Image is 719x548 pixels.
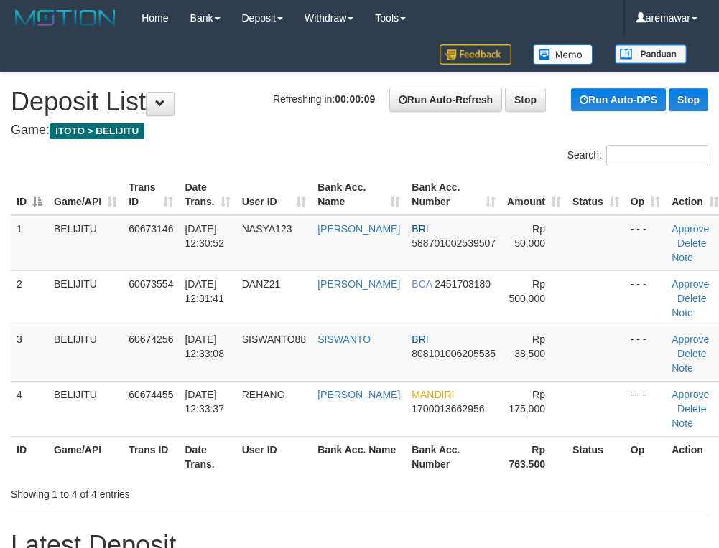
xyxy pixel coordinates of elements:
a: Delete [677,348,706,359]
img: panduan.png [615,44,687,64]
span: [DATE] 12:33:37 [185,389,224,415]
span: Rp 50,000 [514,223,545,249]
td: - - - [625,381,666,436]
a: Approve [672,223,709,235]
span: REHANG [242,389,285,400]
a: [PERSON_NAME] [317,389,400,400]
label: Search: [567,145,708,166]
th: Bank Acc. Number [406,436,501,477]
img: MOTION_logo.png [11,7,120,29]
span: DANZ21 [242,278,281,290]
th: User ID: activate to sort column ascending [236,174,312,215]
span: BRI [412,334,428,345]
th: Rp 763.500 [501,436,567,477]
th: Bank Acc. Number: activate to sort column ascending [406,174,501,215]
th: Trans ID: activate to sort column ascending [123,174,179,215]
td: BELIJITU [48,215,123,271]
span: Rp 175,000 [509,389,545,415]
a: Approve [672,389,709,400]
strong: 00:00:09 [335,93,375,105]
th: Bank Acc. Name [312,436,406,477]
span: 60673146 [129,223,173,235]
a: Note [672,417,693,429]
span: [DATE] 12:31:41 [185,278,224,304]
span: NASYA123 [242,223,292,235]
span: 60674256 [129,334,173,345]
span: Copy 2451703180 to clipboard [435,278,491,290]
td: 2 [11,270,48,326]
th: Date Trans.: activate to sort column ascending [179,174,236,215]
a: Approve [672,278,709,290]
a: Stop [669,88,708,111]
th: Game/API [48,436,123,477]
a: Approve [672,334,709,345]
td: 3 [11,326,48,381]
h1: Deposit List [11,88,708,116]
a: Note [672,252,693,263]
div: Showing 1 to 4 of 4 entries [11,481,289,501]
h4: Game: [11,123,708,138]
td: - - - [625,270,666,326]
span: MANDIRI [412,389,454,400]
th: Op [625,436,666,477]
th: Date Trans. [179,436,236,477]
th: User ID [236,436,312,477]
th: Amount: activate to sort column ascending [501,174,567,215]
img: Button%20Memo.svg [533,44,593,65]
td: BELIJITU [48,270,123,326]
span: 60674455 [129,389,173,400]
th: Status [567,436,625,477]
a: Run Auto-Refresh [389,88,502,112]
span: ITOTO > BELIJITU [50,123,144,139]
span: Rp 38,500 [514,334,545,359]
a: [PERSON_NAME] [317,223,400,235]
span: Refreshing in: [273,93,375,105]
span: [DATE] 12:30:52 [185,223,224,249]
a: Note [672,307,693,318]
span: BRI [412,223,428,235]
span: Copy 588701002539507 to clipboard [412,237,496,249]
a: SISWANTO [317,334,371,345]
th: Game/API: activate to sort column ascending [48,174,123,215]
a: Delete [677,293,706,304]
th: Trans ID [123,436,179,477]
a: Run Auto-DPS [571,88,666,111]
span: Rp 500,000 [509,278,545,304]
a: Stop [505,88,546,112]
span: SISWANTO88 [242,334,306,345]
td: - - - [625,326,666,381]
th: Status: activate to sort column ascending [567,174,625,215]
span: Copy 1700013662956 to clipboard [412,403,484,415]
td: - - - [625,215,666,271]
a: Note [672,362,693,374]
a: Delete [677,237,706,249]
a: [PERSON_NAME] [317,278,400,290]
span: BCA [412,278,432,290]
a: Delete [677,403,706,415]
span: [DATE] 12:33:08 [185,334,224,359]
td: 4 [11,381,48,436]
td: BELIJITU [48,381,123,436]
span: 60673554 [129,278,173,290]
td: 1 [11,215,48,271]
th: Bank Acc. Name: activate to sort column ascending [312,174,406,215]
img: Feedback.jpg [440,44,511,65]
td: BELIJITU [48,326,123,381]
span: Copy 808101006205535 to clipboard [412,348,496,359]
input: Search: [606,145,708,166]
th: ID: activate to sort column descending [11,174,48,215]
th: Op: activate to sort column ascending [625,174,666,215]
th: ID [11,436,48,477]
